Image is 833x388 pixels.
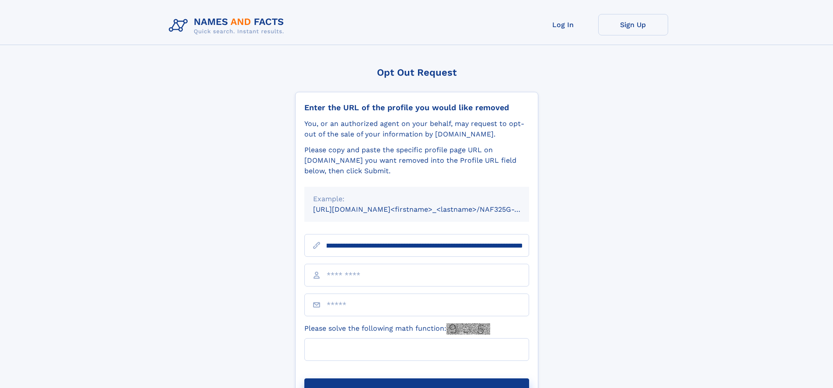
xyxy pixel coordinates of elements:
[304,323,490,335] label: Please solve the following math function:
[304,103,529,112] div: Enter the URL of the profile you would like removed
[304,119,529,140] div: You, or an authorized agent on your behalf, may request to opt-out of the sale of your informatio...
[528,14,598,35] a: Log In
[313,194,520,204] div: Example:
[295,67,538,78] div: Opt Out Request
[598,14,668,35] a: Sign Up
[313,205,546,213] small: [URL][DOMAIN_NAME]<firstname>_<lastname>/NAF325G-xxxxxxxx
[165,14,291,38] img: Logo Names and Facts
[304,145,529,176] div: Please copy and paste the specific profile page URL on [DOMAIN_NAME] you want removed into the Pr...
